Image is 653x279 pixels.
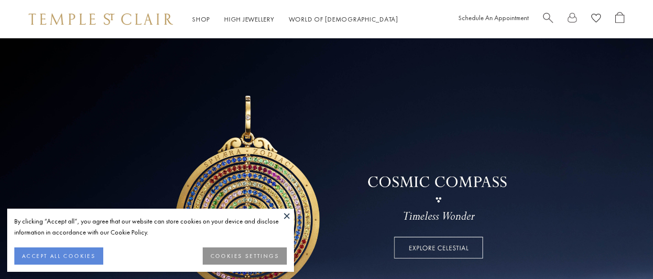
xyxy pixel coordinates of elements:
[543,12,553,27] a: Search
[591,12,601,27] a: View Wishlist
[192,15,210,23] a: ShopShop
[224,15,274,23] a: High JewelleryHigh Jewellery
[203,247,287,265] button: COOKIES SETTINGS
[289,15,398,23] a: World of [DEMOGRAPHIC_DATA]World of [DEMOGRAPHIC_DATA]
[192,13,398,25] nav: Main navigation
[14,216,287,238] div: By clicking “Accept all”, you agree that our website can store cookies on your device and disclos...
[458,13,529,22] a: Schedule An Appointment
[29,13,173,25] img: Temple St. Clair
[615,12,624,27] a: Open Shopping Bag
[14,247,103,265] button: ACCEPT ALL COOKIES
